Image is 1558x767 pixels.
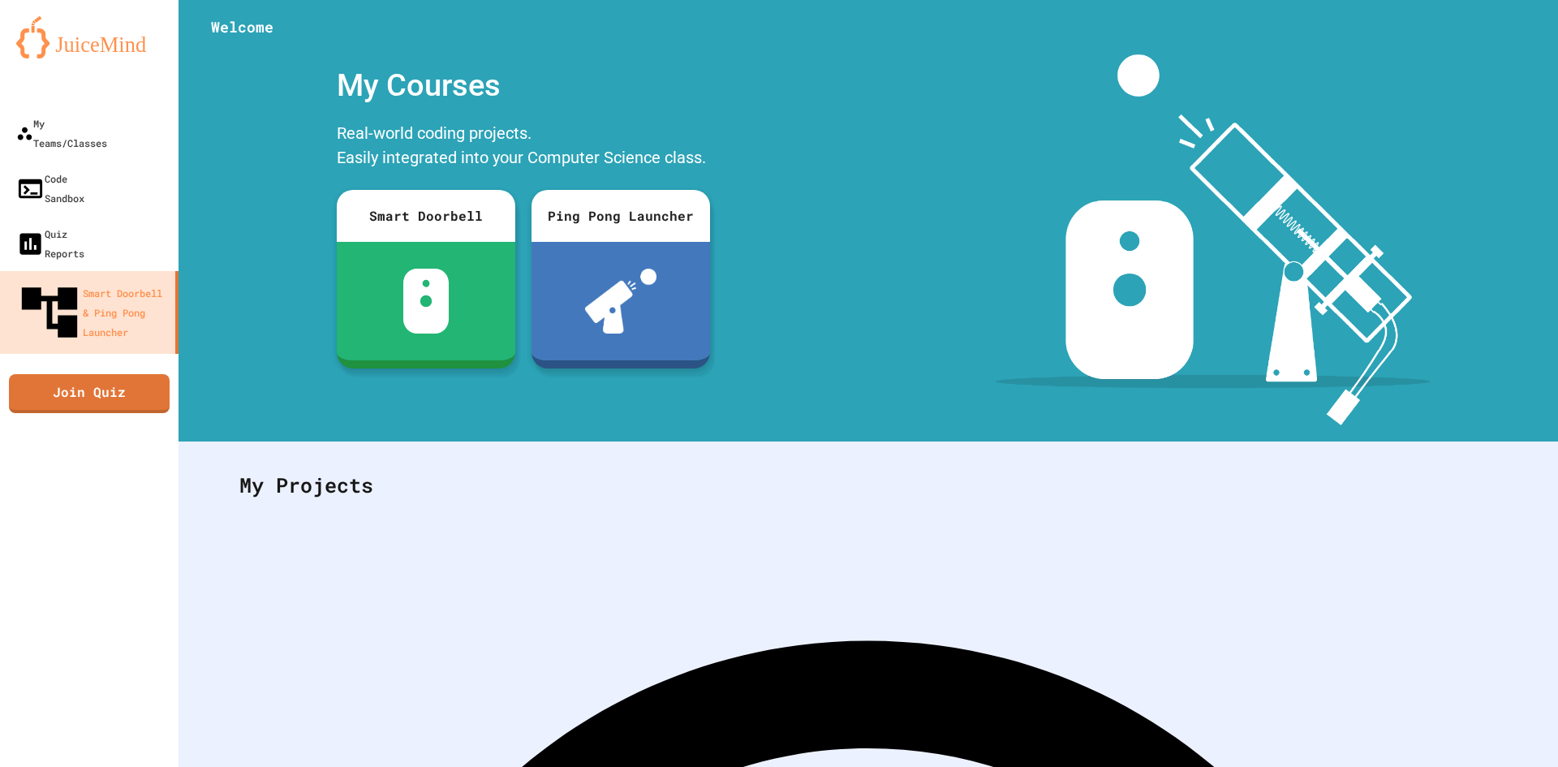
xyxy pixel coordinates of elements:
[329,117,718,178] div: Real-world coding projects. Easily integrated into your Computer Science class.
[16,114,107,153] div: My Teams/Classes
[16,16,162,58] img: logo-orange.svg
[16,224,84,263] div: Quiz Reports
[16,169,84,208] div: Code Sandbox
[585,269,657,334] img: ppl-with-ball.png
[532,190,710,242] div: Ping Pong Launcher
[337,190,515,242] div: Smart Doorbell
[996,54,1431,425] img: banner-image-my-projects.png
[9,374,170,413] a: Join Quiz
[403,269,450,334] img: sdb-white.svg
[329,54,718,117] div: My Courses
[16,279,169,346] div: Smart Doorbell & Ping Pong Launcher
[223,454,1513,517] div: My Projects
